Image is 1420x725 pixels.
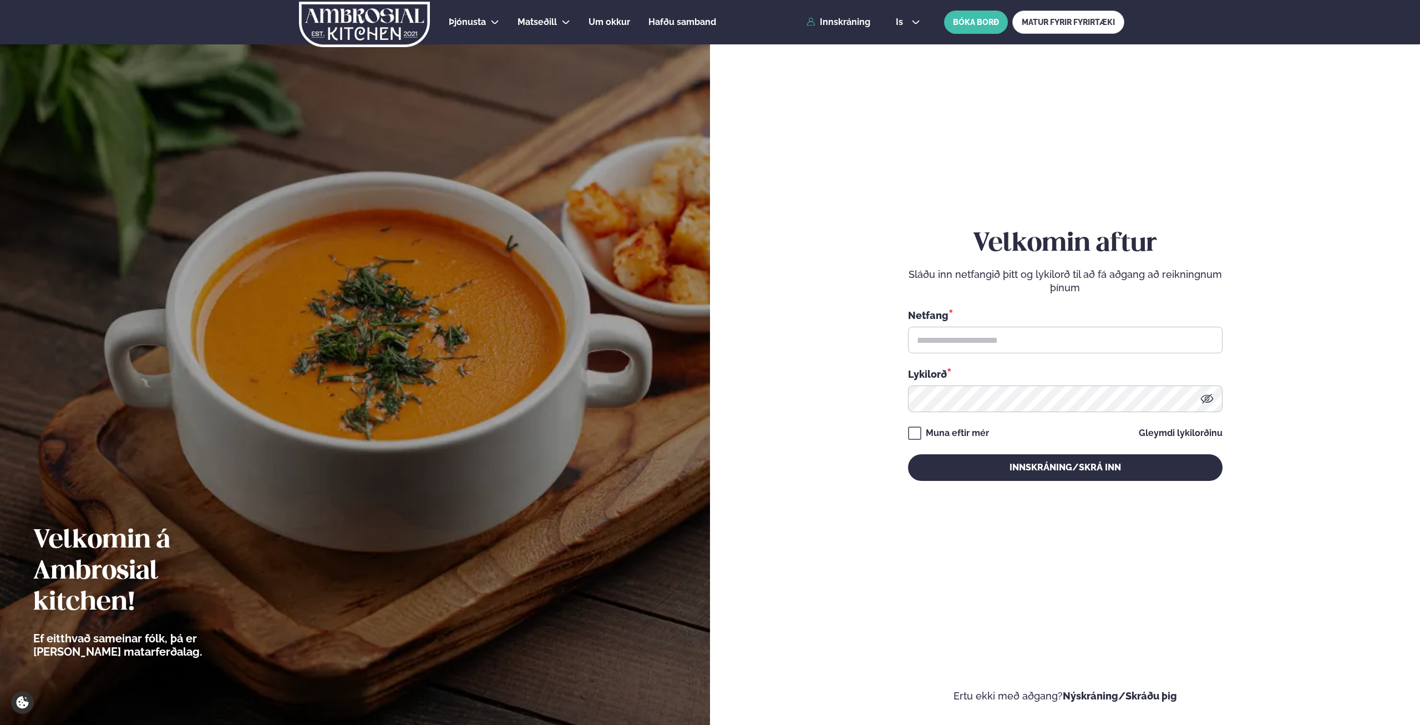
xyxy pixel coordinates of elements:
[896,18,906,27] span: is
[908,454,1223,481] button: Innskráning/Skrá inn
[1012,11,1124,34] a: MATUR FYRIR FYRIRTÆKI
[518,16,557,29] a: Matseðill
[908,229,1223,260] h2: Velkomin aftur
[807,17,870,27] a: Innskráning
[589,17,630,27] span: Um okkur
[1063,690,1177,702] a: Nýskráning/Skráðu þig
[518,17,557,27] span: Matseðill
[589,16,630,29] a: Um okkur
[449,17,486,27] span: Þjónusta
[11,691,34,714] a: Cookie settings
[33,525,263,618] h2: Velkomin á Ambrosial kitchen!
[1139,429,1223,438] a: Gleymdi lykilorðinu
[743,689,1387,703] p: Ertu ekki með aðgang?
[908,308,1223,322] div: Netfang
[887,18,929,27] button: is
[33,632,263,658] p: Ef eitthvað sameinar fólk, þá er [PERSON_NAME] matarferðalag.
[449,16,486,29] a: Þjónusta
[648,16,716,29] a: Hafðu samband
[908,367,1223,381] div: Lykilorð
[944,11,1008,34] button: BÓKA BORÐ
[648,17,716,27] span: Hafðu samband
[908,268,1223,295] p: Sláðu inn netfangið þitt og lykilorð til að fá aðgang að reikningnum þínum
[298,2,431,47] img: logo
